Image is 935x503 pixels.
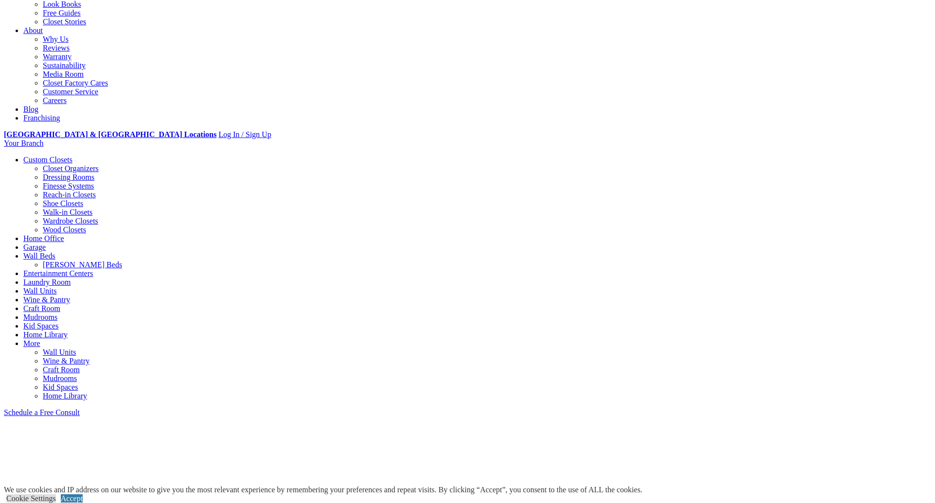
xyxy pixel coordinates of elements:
a: Garage [23,243,46,251]
a: Wall Units [43,348,76,356]
a: Schedule a Free Consult (opens a dropdown menu) [4,408,80,416]
a: Customer Service [43,87,98,96]
a: Home Library [43,392,87,400]
a: Log In / Sign Up [218,130,271,139]
a: [PERSON_NAME] Beds [43,260,122,269]
a: Your Branch [4,139,43,147]
a: Wine & Pantry [23,295,70,304]
a: Walk-in Closets [43,208,92,216]
a: Craft Room [43,365,80,374]
a: Mudrooms [43,374,77,382]
a: Laundry Room [23,278,71,286]
a: Wardrobe Closets [43,217,98,225]
a: Sustainability [43,61,86,69]
a: Free Guides [43,9,81,17]
a: Closet Organizers [43,164,99,173]
a: Accept [61,494,83,503]
a: Custom Closets [23,156,72,164]
a: Kid Spaces [23,322,58,330]
a: Careers [43,96,67,104]
a: Why Us [43,35,69,43]
a: [GEOGRAPHIC_DATA] & [GEOGRAPHIC_DATA] Locations [4,130,216,139]
a: Mudrooms [23,313,57,321]
a: Media Room [43,70,84,78]
a: Wall Units [23,287,56,295]
a: Home Library [23,330,68,339]
a: Warranty [43,52,71,61]
a: Craft Room [23,304,60,312]
a: Closet Factory Cares [43,79,108,87]
a: Kid Spaces [43,383,78,391]
a: Reach-in Closets [43,191,96,199]
a: Franchising [23,114,60,122]
a: Entertainment Centers [23,269,93,278]
a: Wine & Pantry [43,357,89,365]
a: Wood Closets [43,225,86,234]
a: Shoe Closets [43,199,83,208]
a: About [23,26,43,35]
a: Blog [23,105,38,113]
a: More menu text will display only on big screen [23,339,40,347]
a: Finesse Systems [43,182,94,190]
a: Wall Beds [23,252,55,260]
a: Dressing Rooms [43,173,94,181]
a: Cookie Settings [6,494,56,503]
a: Home Office [23,234,64,243]
a: Reviews [43,44,70,52]
div: We use cookies and IP address on our website to give you the most relevant experience by remember... [4,486,642,494]
a: Closet Stories [43,17,86,26]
